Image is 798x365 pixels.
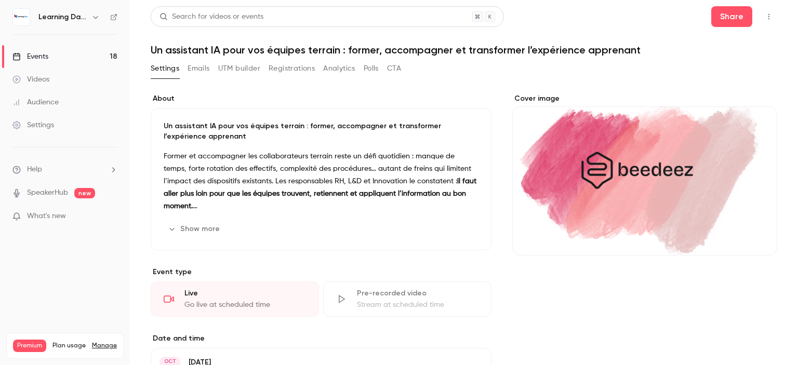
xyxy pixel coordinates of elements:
[27,164,42,175] span: Help
[711,6,752,27] button: Share
[12,120,54,130] div: Settings
[12,164,117,175] li: help-dropdown-opener
[512,93,777,255] section: Cover image
[323,281,491,317] div: Pre-recorded videoStream at scheduled time
[17,17,25,25] img: logo_orange.svg
[17,27,25,35] img: website_grey.svg
[164,150,478,212] p: Former et accompagner les collaborateurs terrain reste un défi quotidien : manque de temps, forte...
[27,211,66,222] span: What's new
[164,178,476,210] strong: il faut aller plus loin pour que les équipes trouvent, retiennent et appliquent l’information au ...
[74,188,95,198] span: new
[218,60,260,77] button: UTM builder
[151,333,491,344] label: Date and time
[12,74,49,85] div: Videos
[52,342,86,350] span: Plan usage
[118,60,126,69] img: tab_keywords_by_traffic_grey.svg
[159,11,263,22] div: Search for videos or events
[164,221,226,237] button: Show more
[188,60,209,77] button: Emails
[323,60,355,77] button: Analytics
[42,60,50,69] img: tab_domain_overview_orange.svg
[357,300,478,310] div: Stream at scheduled time
[13,340,46,352] span: Premium
[129,61,159,68] div: Mots-clés
[151,267,491,277] p: Event type
[151,281,319,317] div: LiveGo live at scheduled time
[357,288,478,299] div: Pre-recorded video
[38,12,87,22] h6: Learning Days
[161,358,179,365] div: OCT
[184,288,306,299] div: Live
[269,60,315,77] button: Registrations
[164,121,478,142] p: Un assistant IA pour vos équipes terrain : former, accompagner et transformer l’expérience apprenant
[151,44,777,56] h1: Un assistant IA pour vos équipes terrain : former, accompagner et transformer l’expérience apprenant
[512,93,777,104] label: Cover image
[12,51,48,62] div: Events
[27,187,68,198] a: SpeakerHub
[364,60,379,77] button: Polls
[27,27,117,35] div: Domaine: [DOMAIN_NAME]
[151,60,179,77] button: Settings
[29,17,51,25] div: v 4.0.25
[54,61,80,68] div: Domaine
[151,93,491,104] label: About
[387,60,401,77] button: CTA
[13,9,30,25] img: Learning Days
[92,342,117,350] a: Manage
[12,97,59,107] div: Audience
[184,300,306,310] div: Go live at scheduled time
